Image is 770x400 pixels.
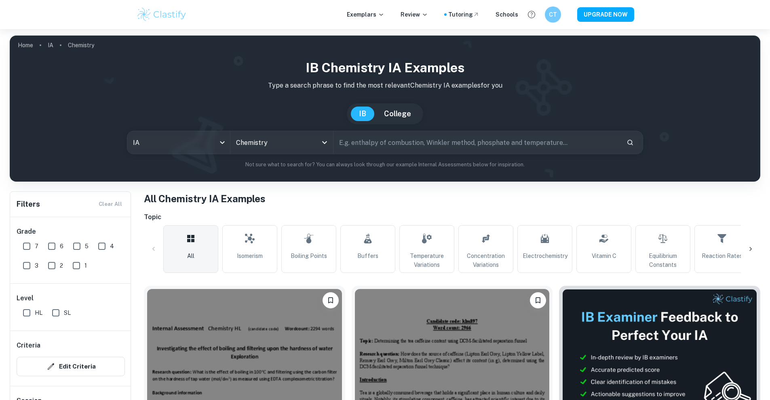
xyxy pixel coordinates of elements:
[110,242,114,251] span: 4
[10,36,760,182] img: profile cover
[376,107,419,121] button: College
[462,251,510,269] span: Concentration Variations
[16,161,754,169] p: Not sure what to search for? You can always look through our example Internal Assessments below f...
[623,136,637,149] button: Search
[48,40,53,51] a: IA
[702,251,743,260] span: Reaction Rates
[545,6,561,23] button: CT
[357,251,378,260] span: Buffers
[333,131,620,154] input: E.g. enthalpy of combustion, Winkler method, phosphate and temperature...
[35,242,38,251] span: 7
[35,308,42,317] span: HL
[401,10,428,19] p: Review
[17,357,125,376] button: Edit Criteria
[347,10,384,19] p: Exemplars
[17,293,125,303] h6: Level
[592,251,616,260] span: Vitamin C
[85,242,89,251] span: 5
[60,242,63,251] span: 6
[577,7,634,22] button: UPGRADE NOW
[35,261,38,270] span: 3
[17,199,40,210] h6: Filters
[351,107,374,121] button: IB
[16,81,754,90] p: Type a search phrase to find the most relevant Chemistry IA examples for you
[548,10,557,19] h6: CT
[18,40,33,51] a: Home
[64,308,71,317] span: SL
[127,131,230,154] div: IA
[144,191,760,206] h1: All Chemistry IA Examples
[403,251,451,269] span: Temperature Variations
[84,261,87,270] span: 1
[448,10,479,19] a: Tutoring
[60,261,63,270] span: 2
[237,251,263,260] span: Isomerism
[319,137,330,148] button: Open
[144,212,760,222] h6: Topic
[496,10,518,19] a: Schools
[17,227,125,237] h6: Grade
[187,251,194,260] span: All
[323,292,339,308] button: Bookmark
[530,292,546,308] button: Bookmark
[639,251,687,269] span: Equilibrium Constants
[68,41,94,50] p: Chemistry
[17,341,40,350] h6: Criteria
[136,6,188,23] img: Clastify logo
[523,251,567,260] span: Electrochemistry
[525,8,538,21] button: Help and Feedback
[291,251,327,260] span: Boiling Points
[16,58,754,77] h1: IB Chemistry IA examples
